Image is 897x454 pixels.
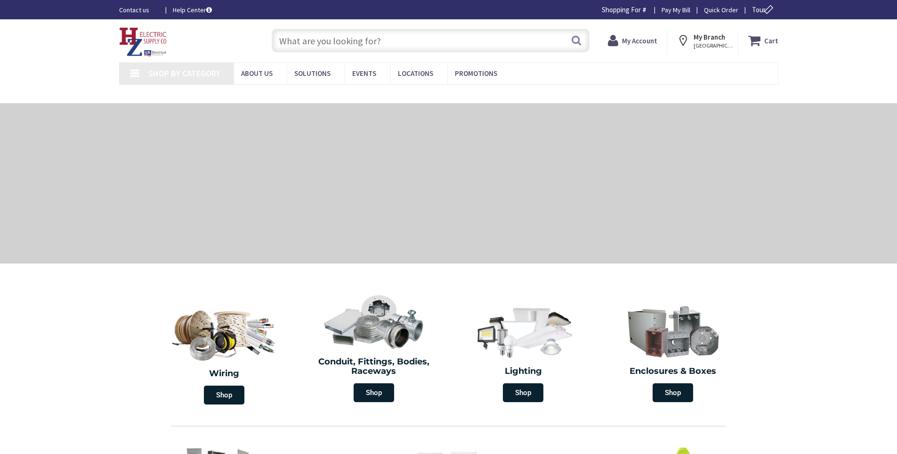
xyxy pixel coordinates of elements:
img: HZ Electric Supply [119,27,167,57]
a: Conduit, Fittings, Bodies, Raceways Shop [301,289,446,407]
span: Shopping For [602,5,641,14]
a: Quick Order [704,5,738,15]
strong: My Branch [694,33,725,41]
a: Cart [748,32,778,49]
h2: Conduit, Fittings, Bodies, Raceways [306,357,442,376]
span: Shop [503,383,543,402]
span: Solutions [294,69,331,78]
input: What are you looking for? [272,29,590,52]
strong: My Account [622,36,657,45]
a: Pay My Bill [662,5,690,15]
span: Shop [354,383,394,402]
a: Help Center [173,5,212,15]
a: My Account [608,32,657,49]
h2: Wiring [154,369,295,379]
span: Shop [653,383,693,402]
a: Wiring Shop [150,299,299,409]
span: Shop [204,386,244,404]
span: Events [352,69,376,78]
h2: Lighting [456,367,591,376]
strong: Cart [764,32,778,49]
a: Contact us [119,5,158,15]
h2: Enclosures & Boxes [605,367,741,376]
span: Tour [752,5,776,14]
span: Locations [398,69,433,78]
a: Enclosures & Boxes Shop [600,299,745,407]
strong: # [642,5,646,14]
span: Promotions [455,69,497,78]
span: [GEOGRAPHIC_DATA], [GEOGRAPHIC_DATA] [694,42,734,50]
a: Lighting Shop [451,299,596,407]
span: Shop By Category [148,68,220,79]
div: My Branch [GEOGRAPHIC_DATA], [GEOGRAPHIC_DATA] [677,32,729,49]
span: About Us [241,69,273,78]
